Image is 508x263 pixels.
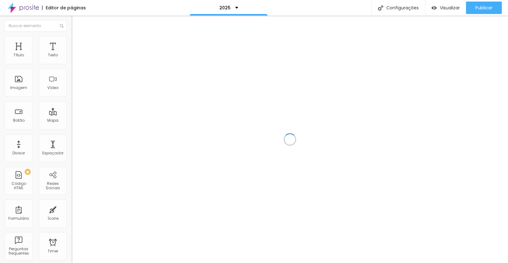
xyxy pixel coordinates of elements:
div: Editor de páginas [42,6,86,10]
button: Publicar [466,2,502,14]
img: Icone [378,5,383,11]
div: Vídeo [47,86,58,90]
div: Redes Sociais [40,181,65,190]
img: Icone [60,24,63,28]
div: Botão [13,118,25,123]
p: 2025 [219,6,231,10]
div: Mapa [47,118,58,123]
div: Ícone [48,216,58,221]
div: Imagem [10,86,27,90]
div: Divisor [12,151,25,155]
div: Título [13,53,24,57]
button: Visualizar [425,2,466,14]
div: Espaçador [42,151,63,155]
span: Publicar [475,5,492,10]
div: Timer [48,249,58,253]
div: Perguntas frequentes [6,247,31,256]
span: Visualizar [440,5,460,10]
img: view-1.svg [431,5,437,11]
input: Buscar elemento [5,20,67,31]
div: Formulário [8,216,29,221]
div: Código HTML [6,181,31,190]
div: Texto [48,53,58,57]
